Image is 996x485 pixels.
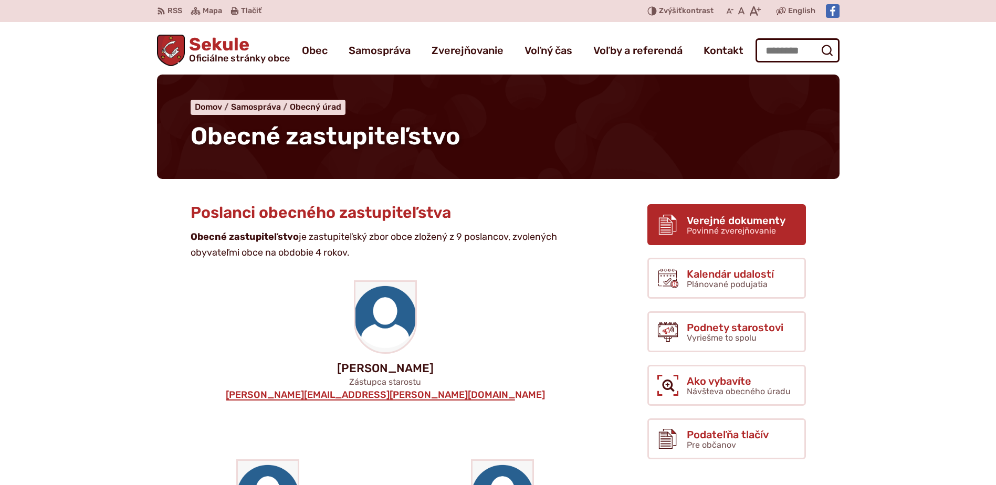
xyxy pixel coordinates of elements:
[647,311,806,352] a: Podnety starostovi Vyriešme to spolu
[302,36,328,65] a: Obec
[687,322,783,333] span: Podnety starostovi
[704,36,743,65] a: Kontakt
[167,5,182,17] span: RSS
[225,389,546,401] a: [PERSON_NAME][EMAIL_ADDRESS][PERSON_NAME][DOMAIN_NAME]
[659,6,682,15] span: Zvýšiť
[355,282,415,352] img: 146-1468479_my-profile-icon-blank-profile-picture-circle-hd
[189,54,290,63] span: Oficiálne stránky obce
[231,102,290,112] a: Samospráva
[687,429,769,440] span: Podateľňa tlačív
[241,7,261,16] span: Tlačiť
[687,440,736,450] span: Pre občanov
[191,229,563,260] p: je zastupiteľský zbor obce zložený z 9 poslancov, zvolených obyvateľmi obce na obdobie 4 rokov.
[647,418,806,459] a: Podateľňa tlačív Pre občanov
[157,35,185,66] img: Prejsť na domovskú stránku
[647,365,806,406] a: Ako vybavíte Návšteva obecného úradu
[786,5,817,17] a: English
[349,36,411,65] a: Samospráva
[195,102,231,112] a: Domov
[174,362,597,375] p: [PERSON_NAME]
[185,36,290,63] span: Sekule
[826,4,840,18] img: Prejsť na Facebook stránku
[687,333,757,343] span: Vyriešme to spolu
[687,268,774,280] span: Kalendár udalostí
[687,279,768,289] span: Plánované podujatia
[687,226,776,236] span: Povinné zverejňovanie
[191,203,451,222] span: Poslanci obecného zastupiteľstva
[290,102,341,112] a: Obecný úrad
[788,5,815,17] span: English
[687,375,791,387] span: Ako vybavíte
[687,215,785,226] span: Verejné dokumenty
[687,386,791,396] span: Návšteva obecného úradu
[593,36,683,65] a: Voľby a referendá
[174,377,597,387] p: Zástupca starostu
[231,102,281,112] span: Samospráva
[647,258,806,299] a: Kalendár udalostí Plánované podujatia
[191,122,460,151] span: Obecné zastupiteľstvo
[191,231,299,242] strong: Obecné zastupiteľstvo
[195,102,222,112] span: Domov
[432,36,504,65] a: Zverejňovanie
[647,204,806,245] a: Verejné dokumenty Povinné zverejňovanie
[525,36,572,65] a: Voľný čas
[157,35,290,66] a: Logo Sekule, prejsť na domovskú stránku.
[659,7,714,16] span: kontrast
[203,5,222,17] span: Mapa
